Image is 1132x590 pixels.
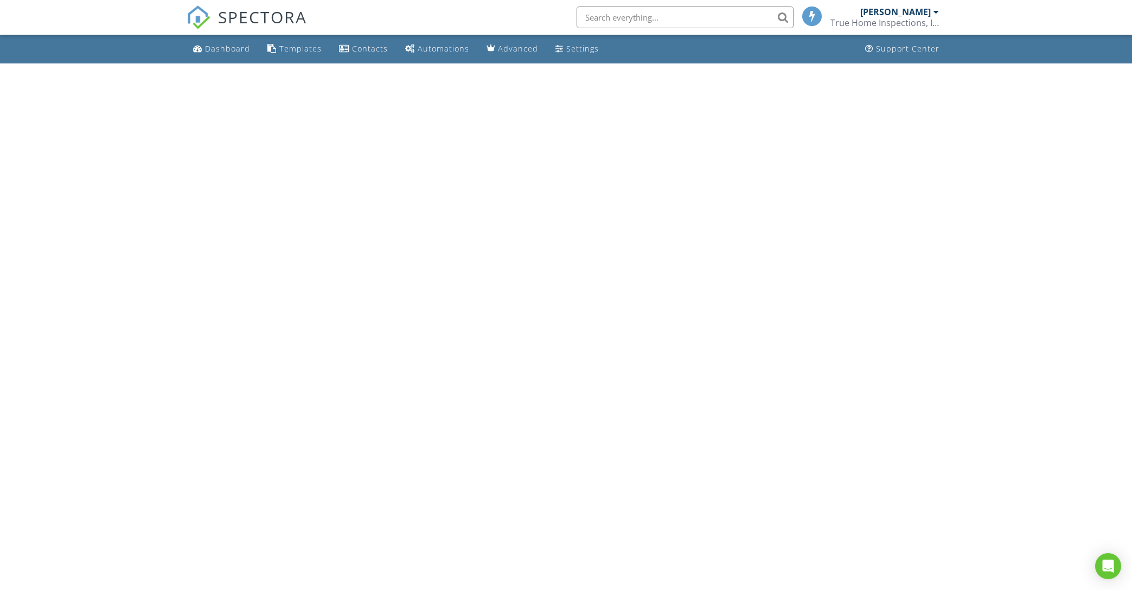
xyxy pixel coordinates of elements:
[187,15,307,37] a: SPECTORA
[279,43,322,54] div: Templates
[577,7,794,28] input: Search everything...
[1095,553,1121,579] div: Open Intercom Messenger
[551,39,603,59] a: Settings
[482,39,542,59] a: Advanced
[830,17,939,28] div: True Home Inspections, Inc
[205,43,250,54] div: Dashboard
[189,39,254,59] a: Dashboard
[352,43,388,54] div: Contacts
[418,43,469,54] div: Automations
[566,43,599,54] div: Settings
[263,39,326,59] a: Templates
[876,43,939,54] div: Support Center
[861,39,944,59] a: Support Center
[860,7,931,17] div: [PERSON_NAME]
[335,39,392,59] a: Contacts
[498,43,538,54] div: Advanced
[218,5,307,28] span: SPECTORA
[187,5,210,29] img: The Best Home Inspection Software - Spectora
[401,39,474,59] a: Automations (Basic)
